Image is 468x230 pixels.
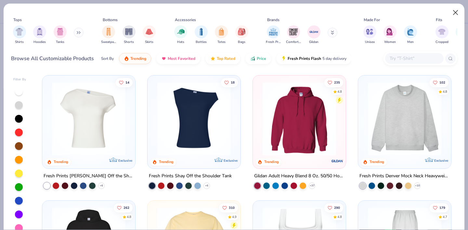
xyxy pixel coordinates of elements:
[196,40,207,45] span: Bottles
[389,55,439,62] input: Try "T-Shirt"
[168,56,195,61] span: Most Favorited
[257,56,266,61] span: Price
[219,203,238,212] button: Like
[127,214,132,219] div: 4.8
[339,82,419,156] img: a164e800-7022-4571-a324-30c76f641635
[383,25,396,45] div: filter for Women
[266,40,281,45] span: Fresh Prints
[331,155,344,168] img: Gildan logo
[124,40,134,45] span: Shorts
[309,184,314,188] span: + 37
[232,214,237,219] div: 4.9
[13,17,22,23] div: Tops
[44,172,134,180] div: Fresh Prints [PERSON_NAME] Off the Shoulder Top
[407,40,414,45] span: Men
[259,82,339,156] img: 01756b78-01f6-4cc6-8d8a-3c30c1a0c8ac
[101,25,116,45] button: filter button
[254,172,344,180] div: Gildan Adult Heavy Blend 8 Oz. 50/50 Hooded Sweatshirt
[288,56,321,61] span: Fresh Prints Flash
[215,25,228,45] button: filter button
[238,40,245,45] span: Bags
[56,40,64,45] span: Tanks
[324,78,343,87] button: Like
[439,81,445,84] span: 102
[177,40,184,45] span: Hats
[174,25,187,45] div: filter for Hats
[443,89,447,94] div: 4.8
[266,25,281,45] button: filter button
[286,25,301,45] button: filter button
[245,53,271,64] button: Price
[363,25,376,45] div: filter for Unisex
[156,53,200,64] button: Most Favorited
[435,25,448,45] button: filter button
[337,89,342,94] div: 4.8
[234,82,314,156] img: af1e0f41-62ea-4e8f-9b2b-c8bb59fc549d
[443,214,447,219] div: 4.7
[118,158,132,163] span: Exclusive
[276,53,351,64] button: Fresh Prints Flash5 day delivery
[195,25,208,45] button: filter button
[430,203,448,212] button: Like
[266,25,281,45] div: filter for Fresh Prints
[195,25,208,45] div: filter for Bottles
[324,203,343,212] button: Like
[124,56,129,61] img: trending.gif
[11,55,94,62] div: Browse All Customizable Products
[205,53,240,64] button: Top Rated
[366,28,373,35] img: Unisex Image
[119,53,151,64] button: Trending
[224,158,238,163] span: Exclusive
[33,40,46,45] span: Hoodies
[359,172,450,180] div: Fresh Prints Denver Mock Neck Heavyweight Sweatshirt
[143,25,156,45] div: filter for Skirts
[309,27,319,37] img: Gildan Image
[365,40,375,45] span: Unisex
[307,25,320,45] button: filter button
[229,206,235,209] span: 310
[124,206,130,209] span: 262
[436,17,442,23] div: Fits
[13,25,26,45] div: filter for Shirts
[364,17,380,23] div: Made For
[161,56,166,61] img: most_fav.gif
[13,77,26,82] div: Filter By
[438,28,446,35] img: Cropped Image
[123,25,136,45] button: filter button
[101,56,114,61] div: Sort By
[231,81,235,84] span: 18
[57,28,64,35] img: Tanks Image
[146,28,153,35] img: Skirts Image
[286,40,301,45] span: Comfort Colors
[286,25,301,45] div: filter for Comfort Colors
[289,27,298,37] img: Comfort Colors Image
[281,56,286,61] img: flash.gif
[177,28,185,35] img: Hats Image
[217,56,235,61] span: Top Rated
[123,25,136,45] div: filter for Shorts
[33,25,46,45] div: filter for Hoodies
[434,158,448,163] span: Exclusive
[221,78,238,87] button: Like
[15,40,24,45] span: Shirts
[415,184,420,188] span: + 10
[149,172,232,180] div: Fresh Prints Shay Off the Shoulder Tank
[334,206,340,209] span: 290
[205,184,208,188] span: + 6
[217,40,226,45] span: Totes
[100,184,103,188] span: + 6
[337,214,342,219] div: 4.8
[210,56,215,61] img: TopRated.gif
[215,25,228,45] div: filter for Totes
[238,28,245,35] img: Bags Image
[407,28,414,35] img: Men Image
[383,25,396,45] button: filter button
[198,28,205,35] img: Bottles Image
[235,25,248,45] button: filter button
[435,40,448,45] span: Cropped
[16,28,23,35] img: Shirts Image
[145,40,153,45] span: Skirts
[268,27,278,37] img: Fresh Prints Image
[116,78,133,87] button: Like
[36,28,43,35] img: Hoodies Image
